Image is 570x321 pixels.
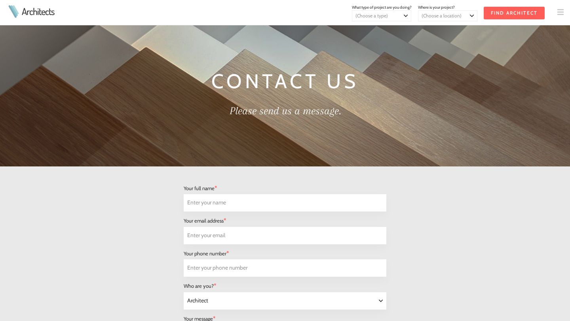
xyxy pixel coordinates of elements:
span: Where is your project? [418,5,455,10]
span: What type of project are you doing? [352,5,412,10]
a: Architects [22,7,54,16]
input: Find Architect [484,7,545,19]
div: Your email address [184,215,386,227]
h1: Contact Us [89,66,481,96]
h2: Please send us a message. [89,102,481,119]
div: Your phone number [184,247,386,259]
div: Your full name [184,182,386,194]
div: Who are you? [184,280,386,292]
img: Architects [6,5,21,18]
